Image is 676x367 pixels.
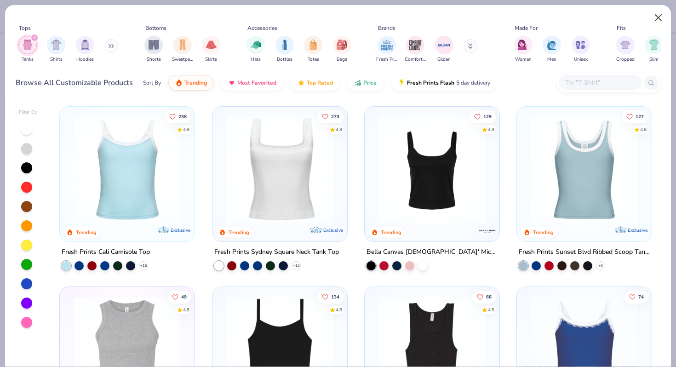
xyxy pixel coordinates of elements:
button: filter button [572,36,590,63]
div: filter for Hoodies [76,36,94,63]
button: filter button [76,36,94,63]
div: filter for Cropped [616,36,635,63]
button: filter button [304,36,322,63]
button: filter button [144,36,163,63]
img: Hats Image [251,40,261,50]
span: Tanks [22,56,34,63]
span: Totes [308,56,319,63]
img: Shirts Image [51,40,62,50]
span: Comfort Colors [405,56,426,63]
span: Men [547,56,556,63]
img: 63ed7c8a-03b3-4701-9f69-be4b1adc9c5f [338,116,454,223]
button: Like [317,110,344,123]
button: Like [470,110,496,123]
div: Browse All Customizable Products [16,77,133,88]
img: most_fav.gif [228,79,235,86]
img: 80dc4ece-0e65-4f15-94a6-2a872a258fbd [490,116,607,223]
div: Accessories [247,24,277,32]
span: Unisex [574,56,588,63]
div: 4.5 [488,307,494,314]
span: 66 [486,295,492,299]
div: filter for Slim [645,36,663,63]
button: filter button [47,36,65,63]
div: 4.8 [183,126,189,133]
span: Trending [184,79,207,86]
span: Hoodies [76,56,94,63]
div: Made For [515,24,538,32]
span: 5 day delivery [456,78,490,88]
div: filter for Women [514,36,533,63]
span: Price [363,79,377,86]
span: Exclusive [628,227,647,233]
div: 4.9 [488,126,494,133]
img: a25d9891-da96-49f3-a35e-76288174bf3a [69,116,185,223]
img: Slim Image [649,40,659,50]
button: filter button [376,36,397,63]
img: 805349cc-a073-4baf-ae89-b2761e757b43 [526,116,642,223]
div: Fresh Prints Cali Camisole Top [62,247,150,258]
div: filter for Unisex [572,36,590,63]
span: Exclusive [323,227,343,233]
span: Shorts [147,56,161,63]
input: Try "T-Shirt" [564,77,635,88]
span: Skirts [205,56,217,63]
button: filter button [246,36,265,63]
div: Fresh Prints Sunset Blvd Ribbed Scoop Tank Top [519,247,650,258]
span: Fresh Prints Flash [407,79,454,86]
div: 4.8 [640,126,647,133]
button: filter button [333,36,351,63]
div: filter for Skirts [202,36,220,63]
div: Fits [617,24,626,32]
span: Top Rated [307,79,333,86]
div: 4.8 [183,307,189,314]
button: filter button [202,36,220,63]
span: 49 [181,295,187,299]
span: Exclusive [171,227,191,233]
span: Sweatpants [172,56,193,63]
img: Comfort Colors Image [408,38,422,52]
div: 4.8 [335,307,342,314]
img: Sweatpants Image [178,40,188,50]
span: 273 [331,114,339,119]
div: Tops [19,24,31,32]
div: filter for Bottles [275,36,294,63]
button: Most Favorited [221,75,283,91]
button: Like [624,291,648,304]
button: Trending [168,75,214,91]
img: Skirts Image [206,40,217,50]
span: Hats [251,56,261,63]
button: Fresh Prints Flash5 day delivery [391,75,497,91]
span: Bottles [277,56,292,63]
span: + 13 [292,263,299,269]
img: Gildan Image [437,38,451,52]
img: Bags Image [337,40,347,50]
button: Price [347,75,384,91]
span: 238 [178,114,187,119]
div: filter for Gildan [435,36,453,63]
button: Like [165,110,191,123]
span: Slim [649,56,659,63]
span: 74 [638,295,644,299]
div: filter for Men [543,36,561,63]
img: Cropped Image [620,40,630,50]
div: filter for Sweatpants [172,36,193,63]
button: Top Rated [291,75,340,91]
span: + 6 [598,263,603,269]
button: filter button [18,36,37,63]
span: Gildan [437,56,451,63]
button: Close [650,9,667,27]
span: Shirts [50,56,63,63]
img: TopRated.gif [298,79,305,86]
img: Men Image [547,40,557,50]
div: filter for Comfort Colors [405,36,426,63]
div: Brands [378,24,395,32]
div: Fresh Prints Sydney Square Neck Tank Top [214,247,339,258]
button: Like [622,110,648,123]
button: filter button [275,36,294,63]
div: 4.8 [335,126,342,133]
img: Tanks Image [23,40,33,50]
img: Bottles Image [280,40,290,50]
span: Cropped [616,56,635,63]
div: filter for Shorts [144,36,163,63]
button: filter button [405,36,426,63]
